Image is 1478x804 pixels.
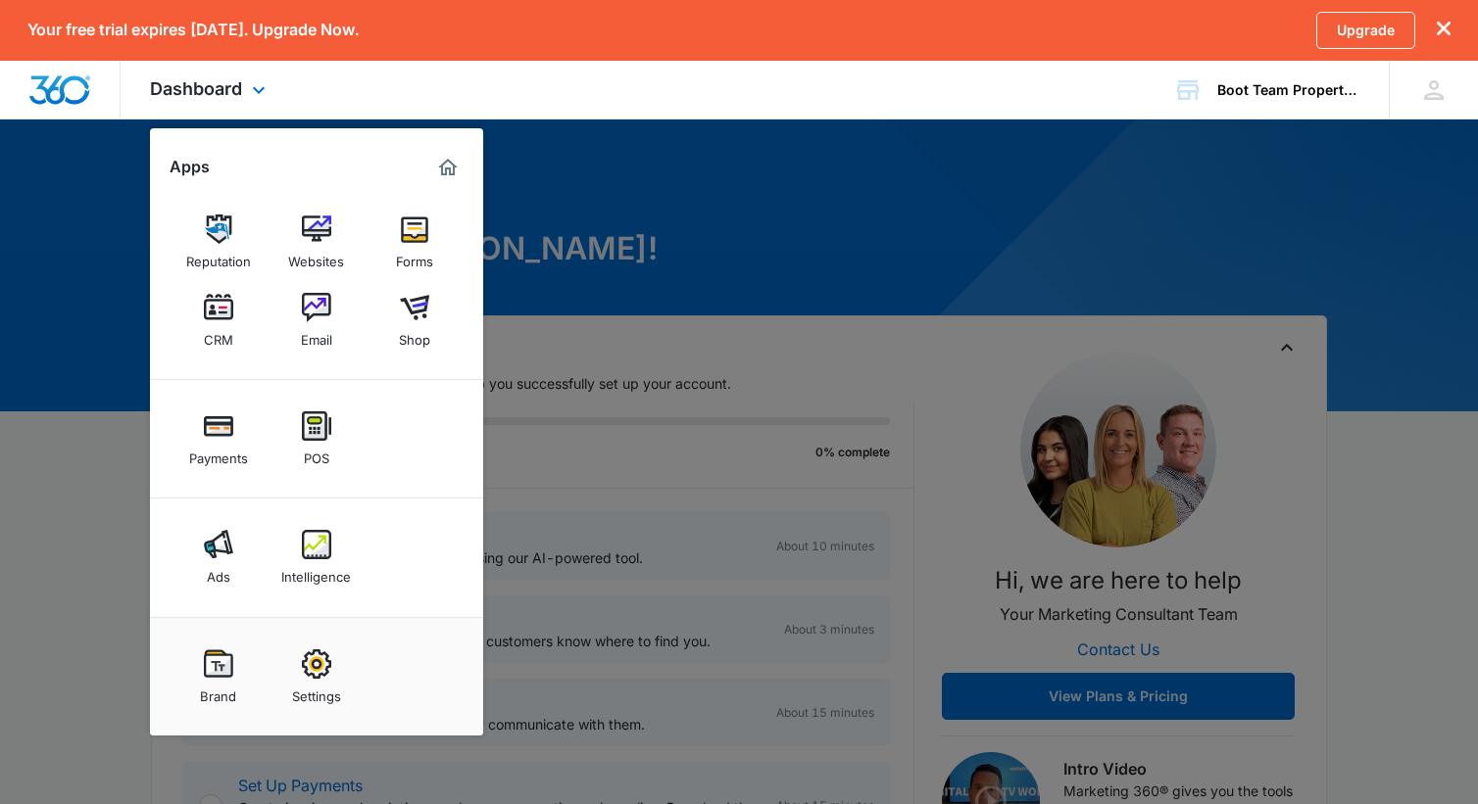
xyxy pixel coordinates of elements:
div: CRM [204,322,233,348]
a: Reputation [181,205,256,279]
div: Brand [200,679,236,704]
div: Dashboard [121,61,300,118]
div: Shop [399,322,430,348]
div: Websites [288,244,344,269]
a: Upgrade [1316,12,1415,49]
a: CRM [181,283,256,357]
div: Payments [189,441,248,466]
a: Forms [377,205,452,279]
a: Intelligence [279,520,354,594]
span: Dashboard [150,78,242,99]
a: Brand [181,639,256,714]
a: Marketing 360® Dashboard [432,152,464,183]
a: Websites [279,205,354,279]
button: dismiss this dialog [1437,21,1451,39]
div: Intelligence [281,559,351,585]
a: Shop [377,283,452,357]
div: Settings [292,679,341,704]
div: Ads [207,559,230,585]
a: Email [279,283,354,357]
a: POS [279,402,354,476]
div: Reputation [186,244,251,269]
p: Your free trial expires [DATE]. Upgrade Now. [27,21,359,39]
div: account name [1217,82,1360,98]
div: Email [301,322,332,348]
a: Payments [181,402,256,476]
a: Ads [181,520,256,594]
a: Settings [279,639,354,714]
h2: Apps [170,158,210,176]
div: POS [304,441,329,466]
div: Forms [396,244,433,269]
